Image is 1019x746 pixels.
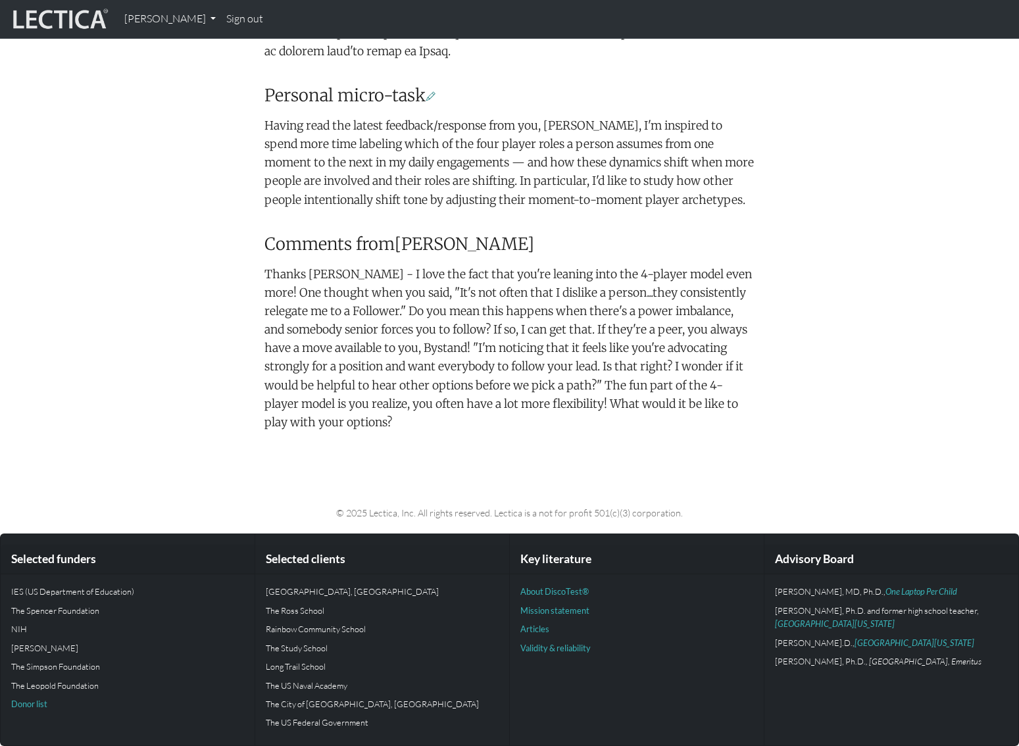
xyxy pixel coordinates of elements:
[10,7,109,32] img: lecticalive
[264,86,755,106] h3: Personal micro-task
[266,604,499,617] p: The Ross School
[855,637,974,648] a: [GEOGRAPHIC_DATA][US_STATE]
[11,699,47,709] a: Donor list
[520,643,591,653] a: Validity & reliability
[775,636,1008,649] p: [PERSON_NAME].D.,
[11,641,244,655] p: [PERSON_NAME]
[11,604,244,617] p: The Spencer Foundation
[84,505,936,520] p: © 2025 Lectica, Inc. All rights reserved. Lectica is a not for profit 501(c)(3) corporation.
[775,618,895,629] a: [GEOGRAPHIC_DATA][US_STATE]
[775,655,1008,668] p: [PERSON_NAME], Ph.D.
[266,660,499,673] p: Long Trail School
[264,116,755,209] p: Having read the latest feedback/response from you, [PERSON_NAME], I'm inspired to spend more time...
[866,656,982,666] em: , [GEOGRAPHIC_DATA], Emeritus
[264,265,755,432] p: Thanks [PERSON_NAME] - I love the fact that you're leaning into the 4-player model even more! One...
[119,5,221,33] a: [PERSON_NAME]
[264,234,755,255] h3: Comments from
[11,585,244,598] p: IES (US Department of Education)
[266,622,499,635] p: Rainbow Community School
[775,604,1008,631] p: [PERSON_NAME], Ph.D. and former high school teacher,
[11,679,244,692] p: The Leopold Foundation
[266,641,499,655] p: The Study School
[11,622,244,635] p: NIH
[221,5,268,33] a: Sign out
[11,660,244,673] p: The Simpson Foundation
[255,545,509,574] div: Selected clients
[510,545,764,574] div: Key literature
[266,716,499,729] p: The US Federal Government
[885,586,957,597] a: One Laptop Per Child
[266,697,499,710] p: The City of [GEOGRAPHIC_DATA], [GEOGRAPHIC_DATA]
[764,545,1018,574] div: Advisory Board
[266,679,499,692] p: The US Naval Academy
[395,234,534,255] span: [PERSON_NAME]
[520,605,589,616] a: Mission statement
[1,545,255,574] div: Selected funders
[266,585,499,598] p: [GEOGRAPHIC_DATA], [GEOGRAPHIC_DATA]
[520,586,589,597] a: About DiscoTest®
[520,624,549,634] a: Articles
[775,585,1008,598] p: [PERSON_NAME], MD, Ph.D.,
